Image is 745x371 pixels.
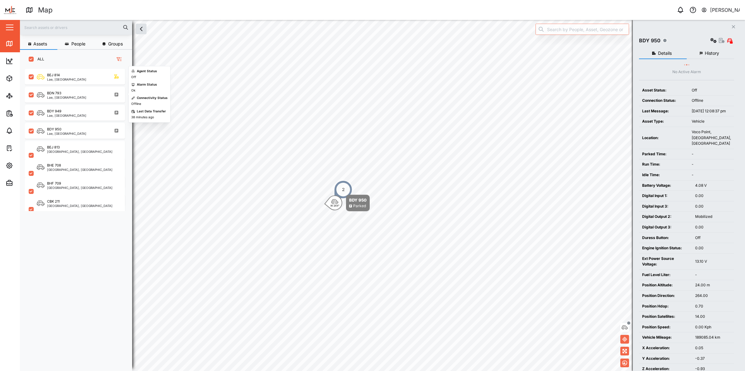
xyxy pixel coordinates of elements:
[695,235,731,241] div: Off
[642,162,685,167] div: Run Time:
[692,98,731,104] div: Offline
[47,168,113,171] div: [GEOGRAPHIC_DATA], [GEOGRAPHIC_DATA]
[16,162,38,169] div: Settings
[692,151,731,157] div: -
[71,42,85,46] span: People
[327,195,370,211] div: Map marker
[642,293,689,299] div: Position Direction:
[695,314,731,320] div: 14.00
[137,69,157,74] div: Agent Status
[642,245,689,251] div: Engine Ignition Status:
[131,75,136,80] div: Off
[642,235,689,241] div: Duress Button:
[47,114,86,117] div: Lae, [GEOGRAPHIC_DATA]
[642,314,689,320] div: Position Satellites:
[47,204,113,207] div: [GEOGRAPHIC_DATA], [GEOGRAPHIC_DATA]
[695,272,731,278] div: -
[705,51,719,55] span: History
[695,245,731,251] div: 0.00
[642,119,685,124] div: Asset Type:
[692,108,731,114] div: [DATE] 12:08:37 pm
[47,181,61,186] div: BHF 709
[108,42,123,46] span: Groups
[47,96,86,99] div: Lae, [GEOGRAPHIC_DATA]
[692,162,731,167] div: -
[47,186,113,189] div: [GEOGRAPHIC_DATA], [GEOGRAPHIC_DATA]
[3,3,17,17] img: Main Logo
[334,180,353,199] div: Map marker
[642,135,685,141] div: Location:
[692,172,731,178] div: -
[642,108,685,114] div: Last Message:
[642,282,689,288] div: Position Altitude:
[710,6,740,14] div: [PERSON_NAME]
[330,204,339,207] div: W 264°
[16,145,33,152] div: Tasks
[642,224,689,230] div: Digital Output 3:
[47,127,61,132] div: BDY 950
[695,204,731,209] div: 0.00
[131,115,154,120] div: 38 minutes ago
[16,110,37,117] div: Reports
[639,37,661,45] div: BDY 950
[692,87,731,93] div: Off
[16,58,44,64] div: Dashboard
[342,186,345,193] div: 2
[47,78,86,81] div: Lae, [GEOGRAPHIC_DATA]
[16,40,30,47] div: Map
[34,57,44,62] label: ALL
[701,6,740,14] button: [PERSON_NAME]
[658,51,672,55] span: Details
[137,109,166,114] div: Last Data Transfer
[642,345,689,351] div: X Acceleration:
[672,69,701,75] div: No Active Alarm
[695,183,731,189] div: 4.08 V
[16,92,31,99] div: Sites
[137,82,157,87] div: Alarm Status
[642,335,689,340] div: Vehicle Mileage:
[33,42,47,46] span: Assets
[642,272,689,278] div: Fuel Level Liter:
[695,282,731,288] div: 24.00 m
[695,303,731,309] div: 0.70
[642,356,689,362] div: Y Acceleration:
[642,151,685,157] div: Parked Time:
[47,109,61,114] div: BDY 949
[695,345,731,351] div: 0.05
[695,224,731,230] div: 0.00
[695,193,731,199] div: 0.00
[131,88,135,93] div: Ok
[137,96,168,101] div: Connectivity Status
[642,193,689,199] div: Digital Input 1:
[695,324,731,330] div: 0.00 Kph
[47,199,60,204] div: CBK 211
[25,67,132,366] div: grid
[24,23,128,32] input: Search assets or drivers
[16,127,36,134] div: Alarms
[47,163,61,168] div: BHE 708
[642,183,689,189] div: Battery Voltage:
[695,259,731,265] div: 13.10 V
[642,204,689,209] div: Digital Input 3:
[131,101,141,106] div: Offline
[642,98,685,104] div: Connection Status:
[692,129,731,147] div: Voco Point, [GEOGRAPHIC_DATA], [GEOGRAPHIC_DATA]
[642,256,689,267] div: Ext Power Source Voltage:
[38,5,53,16] div: Map
[642,324,689,330] div: Position Speed:
[695,356,731,362] div: -0.37
[47,73,60,78] div: BEJ 814
[695,214,731,220] div: Mobilized
[695,293,731,299] div: 264.00
[353,203,366,209] div: Parked
[47,145,60,150] div: BEJ 813
[642,172,685,178] div: Idle Time:
[536,24,629,35] input: Search by People, Asset, Geozone or Place
[16,75,36,82] div: Assets
[47,150,113,153] div: [GEOGRAPHIC_DATA], [GEOGRAPHIC_DATA]
[692,119,731,124] div: Vehicle
[47,91,61,96] div: BDN 793
[16,180,35,186] div: Admin
[695,335,731,340] div: 189085.04 km
[642,87,685,93] div: Asset Status:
